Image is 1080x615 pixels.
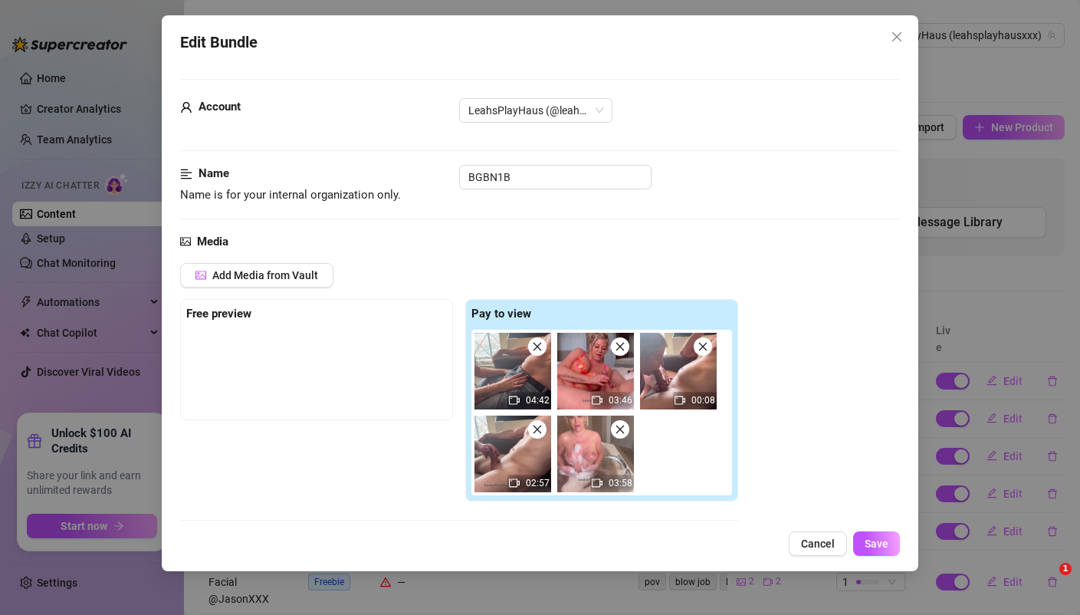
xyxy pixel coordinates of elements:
div: 03:58 [557,416,634,492]
span: picture [195,270,206,281]
span: 03:46 [609,395,632,406]
button: Add Media from Vault [180,263,333,288]
strong: Pay to view [471,307,531,321]
span: Close [885,31,909,43]
span: close [615,424,625,435]
span: close [615,341,625,352]
span: video-camera [675,395,685,406]
img: media [557,416,634,492]
span: align-left [180,165,192,183]
div: 00:08 [640,333,717,409]
button: Close [885,25,909,49]
iframe: Intercom live chat [1028,563,1065,600]
span: video-camera [592,395,602,406]
button: Cancel [789,531,847,556]
span: 00:08 [691,395,715,406]
span: 04:42 [526,395,550,406]
strong: Media [197,235,228,248]
strong: Account [199,100,241,113]
strong: Name [199,166,229,180]
img: media [474,416,551,492]
span: LeahsPlayHaus (@leahsplayhausxxx) [468,99,603,122]
span: 1 [1059,563,1072,575]
button: Save [853,531,900,556]
span: 02:57 [526,478,550,488]
span: Save [865,538,888,550]
span: close [532,341,543,352]
input: Enter a name [459,165,652,189]
strong: Free preview [186,307,251,321]
span: video-camera [509,478,520,488]
span: user [180,98,192,117]
span: Edit Bundle [180,31,258,54]
img: media [557,333,634,409]
span: close [532,424,543,435]
span: Name is for your internal organization only. [180,188,401,202]
div: 04:42 [474,333,551,409]
div: 02:57 [474,416,551,492]
div: 03:46 [557,333,634,409]
span: Cancel [801,538,835,550]
span: close [891,31,903,43]
span: 03:58 [609,478,632,488]
img: media [640,333,717,409]
img: media [474,333,551,409]
span: close [698,341,708,352]
span: video-camera [509,395,520,406]
span: Add Media from Vault [212,269,318,281]
span: video-camera [592,478,602,488]
span: picture [180,233,191,252]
